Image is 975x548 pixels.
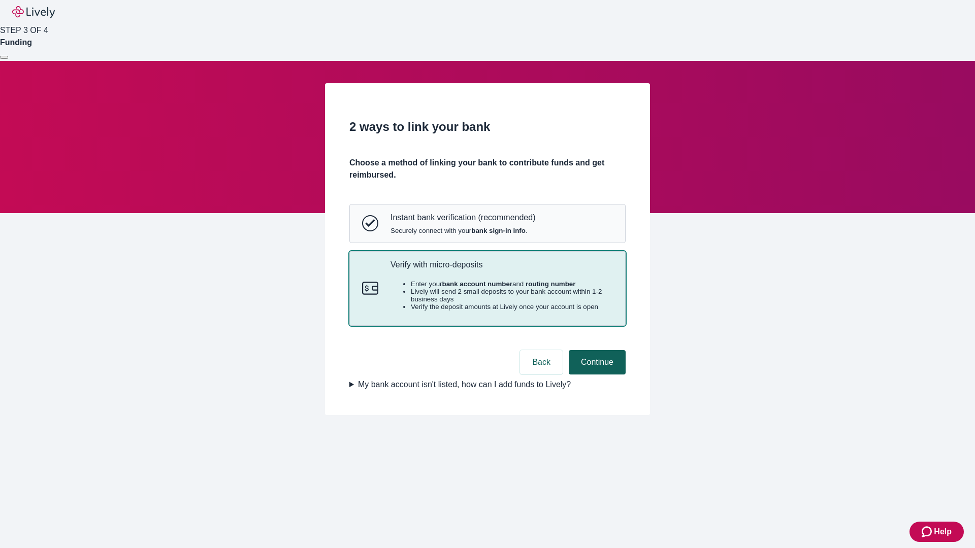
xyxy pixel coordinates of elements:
svg: Instant bank verification [362,215,378,231]
svg: Zendesk support icon [922,526,934,538]
button: Instant bank verificationInstant bank verification (recommended)Securely connect with yourbank si... [350,204,625,242]
span: Help [934,526,952,538]
p: Verify with micro-deposits [391,260,613,269]
button: Micro-depositsVerify with micro-depositsEnter yourbank account numberand routing numberLively wil... [350,252,625,326]
p: Instant bank verification (recommended) [391,213,535,222]
img: Lively [12,6,55,18]
li: Verify the deposit amounts at Lively once your account is open [411,303,613,311]
h4: Choose a method of linking your bank to contribute funds and get reimbursed. [349,157,626,181]
h2: 2 ways to link your bank [349,118,626,136]
strong: bank account number [442,280,513,288]
svg: Micro-deposits [362,280,378,296]
li: Lively will send 2 small deposits to your bank account within 1-2 business days [411,288,613,303]
button: Back [520,350,563,374]
button: Zendesk support iconHelp [909,522,964,542]
button: Continue [569,350,626,374]
strong: bank sign-in info [471,227,526,234]
li: Enter your and [411,280,613,288]
span: Securely connect with your . [391,227,535,234]
summary: My bank account isn't listed, how can I add funds to Lively? [349,379,626,391]
strong: routing number [526,280,575,288]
